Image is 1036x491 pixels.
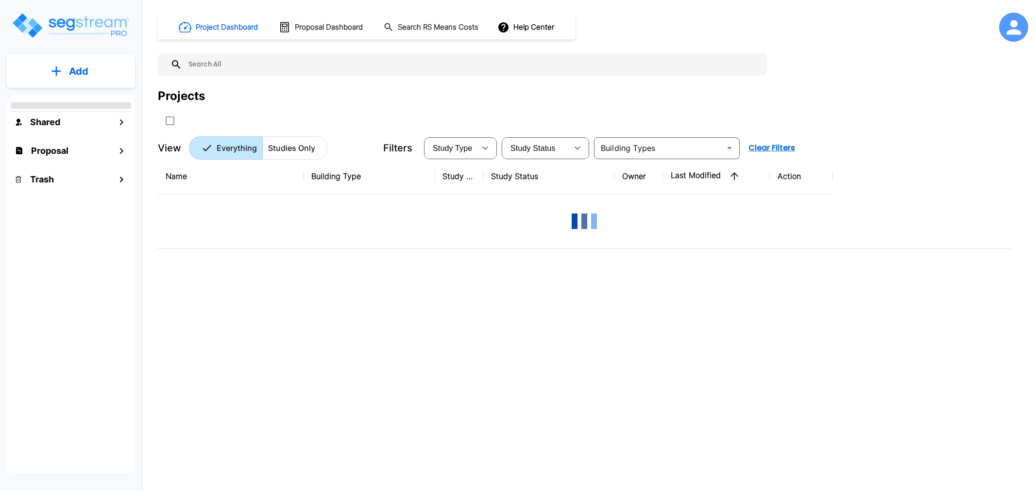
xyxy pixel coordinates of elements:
[295,22,363,33] h1: Proposal Dashboard
[663,159,770,194] th: Last Modified
[398,22,478,33] h1: Search RS Means Costs
[745,138,799,158] button: Clear Filters
[504,134,568,162] div: Select
[160,111,180,131] button: SelectAll
[175,16,263,38] button: Project Dashboard
[196,22,258,33] h1: Project Dashboard
[723,141,736,155] button: Open
[597,141,721,155] input: Building Types
[565,202,604,241] img: Loading
[158,159,304,194] th: Name
[275,17,368,37] button: Proposal Dashboard
[217,142,257,154] p: Everything
[435,159,483,194] th: Study Type
[268,142,315,154] p: Studies Only
[483,159,614,194] th: Study Status
[189,136,263,160] button: Everything
[770,159,833,194] th: Action
[614,159,663,194] th: Owner
[380,18,484,37] button: Search RS Means Costs
[182,53,762,76] input: Search All
[11,12,130,39] img: Logo
[30,173,54,186] h1: Trash
[69,64,88,79] p: Add
[31,144,68,157] h1: Proposal
[158,141,181,155] p: View
[189,136,327,160] div: Platform
[510,144,556,152] span: Study Status
[7,57,135,85] button: Add
[30,115,60,129] h1: Shared
[383,141,412,155] p: Filters
[433,144,472,152] span: Study Type
[262,136,327,160] button: Studies Only
[158,87,205,105] div: Projects
[304,159,435,194] th: Building Type
[426,134,476,162] div: Select
[495,18,558,36] button: Help Center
